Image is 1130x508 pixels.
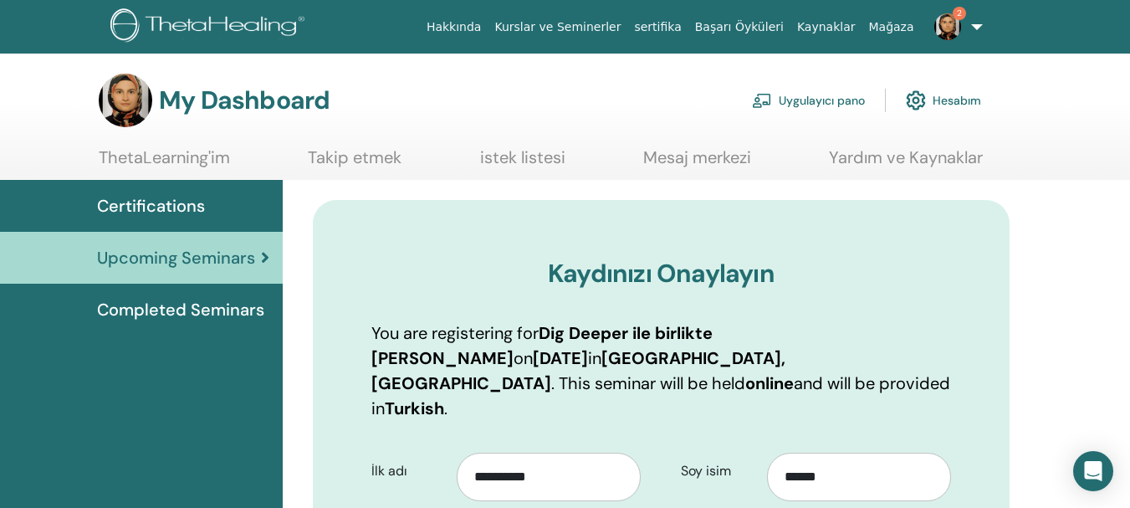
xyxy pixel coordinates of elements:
a: istek listesi [480,147,565,180]
img: logo.png [110,8,310,46]
a: Yardım ve Kaynaklar [829,147,983,180]
img: default.jpg [934,13,961,40]
a: Hakkında [420,12,488,43]
span: Certifications [97,193,205,218]
span: 2 [953,7,966,20]
a: Uygulayıcı pano [752,82,865,119]
span: Upcoming Seminars [97,245,255,270]
p: You are registering for on in . This seminar will be held and will be provided in . [371,321,951,421]
a: Mesaj merkezi [643,147,751,180]
img: chalkboard-teacher.svg [752,93,772,108]
a: Mağaza [862,12,920,43]
div: Open Intercom Messenger [1073,451,1113,491]
label: İlk adı [359,455,458,487]
a: Hesabım [906,82,981,119]
label: Soy isim [668,455,767,487]
img: cog.svg [906,86,926,115]
h3: My Dashboard [159,85,330,115]
b: Turkish [385,398,444,419]
a: ThetaLearning'im [99,147,230,180]
span: Completed Seminars [97,297,264,322]
a: Kurslar ve Seminerler [488,12,627,43]
img: default.jpg [99,74,152,127]
b: online [745,372,794,394]
a: Kaynaklar [790,12,862,43]
h3: Kaydınızı Onaylayın [371,259,951,289]
a: sertifika [627,12,688,43]
a: Başarı Öyküleri [688,12,790,43]
b: Dig Deeper ile birlikte [PERSON_NAME] [371,322,713,369]
a: Takip etmek [308,147,401,180]
b: [DATE] [533,347,588,369]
